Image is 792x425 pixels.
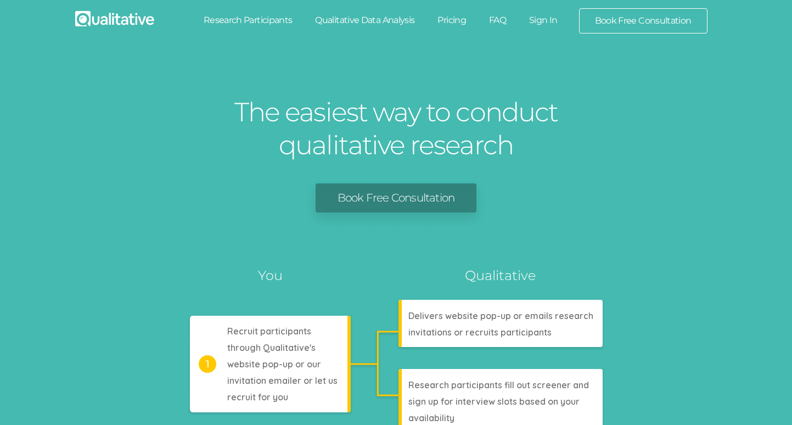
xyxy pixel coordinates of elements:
[192,8,304,32] a: Research Participants
[75,11,154,26] img: Qualitative
[304,8,426,32] a: Qualitative Data Analysis
[408,379,589,390] tspan: Research participants fill out screener and
[408,310,593,321] tspan: Delivers website pop-up or emails research
[227,375,338,386] tspan: invitation emailer or let us
[465,267,536,283] tspan: Qualitative
[408,396,580,407] tspan: sign up for interview slots based on your
[227,342,316,353] tspan: through Qualitative's
[408,412,454,423] tspan: availability
[232,96,561,161] h1: The easiest way to conduct qualitative research
[205,358,209,370] tspan: 1
[227,392,288,402] tspan: recruit for you
[316,183,476,213] a: Book Free Consultation
[227,359,321,370] tspan: website pop-up or our
[258,267,283,283] tspan: You
[580,9,707,33] a: Book Free Consultation
[518,8,569,32] a: Sign In
[478,8,518,32] a: FAQ
[408,327,552,338] tspan: invitations or recruits participants
[426,8,478,32] a: Pricing
[227,326,311,337] tspan: Recruit participants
